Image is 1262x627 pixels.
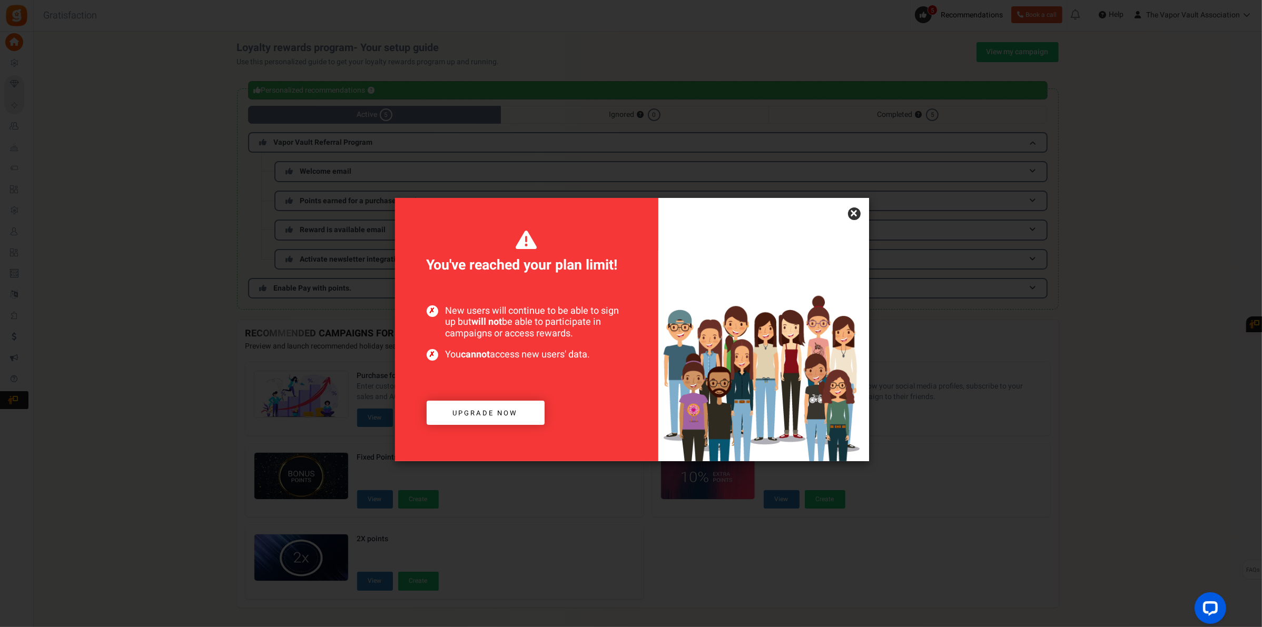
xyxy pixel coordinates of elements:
[453,408,518,418] span: Upgrade now
[658,251,869,461] img: Increased users
[472,315,502,329] b: will not
[427,349,627,361] span: You access new users' data.
[427,230,627,276] span: You've reached your plan limit!
[427,401,545,425] a: Upgrade now
[848,207,861,220] a: ×
[427,305,627,340] span: New users will continue to be able to sign up but be able to participate in campaigns or access r...
[461,347,490,362] b: cannot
